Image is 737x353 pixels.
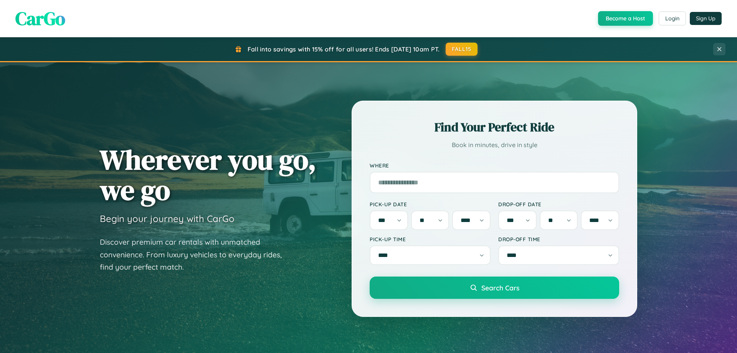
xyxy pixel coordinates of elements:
span: CarGo [15,6,65,31]
button: Become a Host [598,11,653,26]
label: Drop-off Date [498,201,619,207]
span: Search Cars [481,283,519,292]
label: Pick-up Time [370,236,491,242]
button: Search Cars [370,277,619,299]
p: Discover premium car rentals with unmatched convenience. From luxury vehicles to everyday rides, ... [100,236,292,273]
p: Book in minutes, drive in style [370,139,619,151]
label: Pick-up Date [370,201,491,207]
label: Where [370,162,619,169]
h2: Find Your Perfect Ride [370,119,619,136]
button: Sign Up [690,12,722,25]
h1: Wherever you go, we go [100,144,316,205]
button: FALL15 [446,43,478,56]
span: Fall into savings with 15% off for all users! Ends [DATE] 10am PT. [248,45,440,53]
button: Login [659,12,686,25]
h3: Begin your journey with CarGo [100,213,235,224]
label: Drop-off Time [498,236,619,242]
